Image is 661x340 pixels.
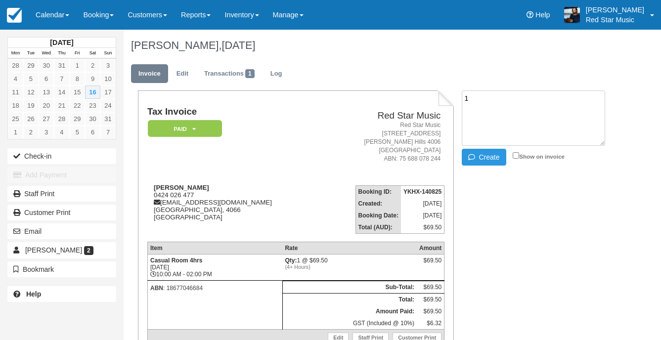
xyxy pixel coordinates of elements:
a: 6 [39,72,54,85]
address: Red Star Music [STREET_ADDRESS] [PERSON_NAME] Hills 4006 [GEOGRAPHIC_DATA] ABN: 75 688 078 244 [324,121,441,164]
span: 1 [245,69,255,78]
a: [PERSON_NAME] 2 [7,242,116,258]
td: [DATE] [401,210,444,221]
a: 2 [23,126,39,139]
a: 8 [70,72,85,85]
a: 29 [23,59,39,72]
a: 5 [23,72,39,85]
b: Help [26,290,41,298]
a: 30 [85,112,100,126]
th: Booking Date: [355,210,401,221]
strong: [DATE] [50,39,73,46]
a: 15 [70,85,85,99]
td: $69.50 [401,221,444,234]
a: Log [263,64,290,84]
strong: ABN [150,285,163,292]
h2: Red Star Music [324,111,441,121]
a: 16 [85,85,100,99]
th: Rate [282,242,417,254]
a: Edit [169,64,196,84]
a: 4 [8,72,23,85]
p: : 18677046684 [150,283,280,293]
strong: Casual Room 4hrs [150,257,202,264]
td: GST (Included @ 10%) [282,317,417,330]
a: 13 [39,85,54,99]
a: 19 [23,99,39,112]
th: Total: [282,293,417,305]
span: 2 [84,246,93,255]
th: Fri [70,48,85,59]
a: 27 [39,112,54,126]
a: Help [7,286,116,302]
label: Show on invoice [513,153,565,160]
a: 9 [85,72,100,85]
button: Check-in [7,148,116,164]
a: 17 [100,85,116,99]
div: 0424 026 477 [EMAIL_ADDRESS][DOMAIN_NAME] [GEOGRAPHIC_DATA], 4066 [GEOGRAPHIC_DATA] [147,184,320,233]
a: 24 [100,99,116,112]
strong: [PERSON_NAME] [154,184,209,191]
span: [PERSON_NAME] [25,246,82,254]
a: 26 [23,112,39,126]
th: Tue [23,48,39,59]
a: 12 [23,85,39,99]
a: 29 [70,112,85,126]
td: $69.50 [417,281,444,293]
a: 5 [70,126,85,139]
td: [DATE] [401,198,444,210]
i: Help [527,11,533,18]
td: $69.50 [417,305,444,317]
th: Amount Paid: [282,305,417,317]
a: 7 [54,72,69,85]
img: A1 [564,7,580,23]
th: Created: [355,198,401,210]
a: 1 [70,59,85,72]
input: Show on invoice [513,152,519,159]
button: Bookmark [7,261,116,277]
button: Create [462,149,506,166]
th: Wed [39,48,54,59]
th: Amount [417,242,444,254]
th: Item [147,242,282,254]
a: 31 [54,59,69,72]
em: Paid [148,120,222,137]
td: $69.50 [417,293,444,305]
a: 6 [85,126,100,139]
a: Customer Print [7,205,116,220]
button: Add Payment [7,167,116,183]
a: Invoice [131,64,168,84]
a: Transactions1 [197,64,262,84]
a: 11 [8,85,23,99]
a: 18 [8,99,23,112]
th: Sub-Total: [282,281,417,293]
a: Paid [147,120,219,138]
td: 1 @ $69.50 [282,254,417,280]
a: 10 [100,72,116,85]
div: $69.50 [419,257,441,272]
th: Sun [100,48,116,59]
a: 3 [100,59,116,72]
button: Email [7,223,116,239]
span: [DATE] [221,39,255,51]
a: 20 [39,99,54,112]
a: 21 [54,99,69,112]
img: checkfront-main-nav-mini-logo.png [7,8,22,23]
a: 7 [100,126,116,139]
h1: Tax Invoice [147,107,320,117]
th: Sat [85,48,100,59]
a: 31 [100,112,116,126]
a: 2 [85,59,100,72]
td: $6.32 [417,317,444,330]
a: 14 [54,85,69,99]
strong: YKHX-140825 [403,188,441,195]
span: Help [535,11,550,19]
a: 3 [39,126,54,139]
th: Booking ID: [355,185,401,198]
p: Red Star Music [586,15,644,25]
a: 1 [8,126,23,139]
a: 28 [54,112,69,126]
h1: [PERSON_NAME], [131,40,612,51]
th: Total (AUD): [355,221,401,234]
td: [DATE] 10:00 AM - 02:00 PM [147,254,282,280]
a: 30 [39,59,54,72]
